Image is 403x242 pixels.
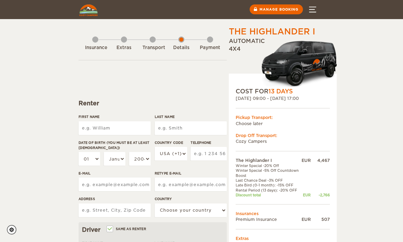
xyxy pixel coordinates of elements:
[236,236,330,241] td: Extras
[236,133,330,138] div: Drop Off Transport:
[236,188,302,193] td: Rental Period (13 days): -20% OFF
[236,115,330,120] div: Pickup Transport:
[79,203,151,217] input: e.g. Street, City, Zip Code
[79,178,151,191] input: e.g. example@example.com
[155,114,227,119] label: Last Name
[155,196,227,201] label: Country
[107,226,146,232] label: Same as renter
[302,193,311,197] div: EUR
[250,4,303,14] a: Manage booking
[79,196,151,201] label: Address
[236,193,302,197] td: Discount total
[236,87,330,95] div: COST FOR
[229,26,315,37] div: The Highlander I
[79,4,98,16] img: Cozy Campers
[236,216,302,222] td: Premium Insurance
[236,95,330,101] div: [DATE] 09:00 - [DATE] 17:00
[311,216,330,222] div: 507
[79,121,151,135] input: e.g. William
[236,183,302,187] td: Late Bird (0-1 month): -15% OFF
[229,37,337,87] div: Automatic 4x4
[155,178,227,191] input: e.g. example@example.com
[302,216,311,222] div: EUR
[142,45,163,51] div: Transport
[200,45,220,51] div: Payment
[171,45,192,51] div: Details
[311,157,330,163] div: 4,467
[311,193,330,197] div: -2,766
[256,40,337,87] img: Cozy-3.png
[236,211,330,216] td: Insurances
[191,140,227,145] label: Telephone
[236,178,302,183] td: Last Chance Deal -3% OFF
[236,163,302,168] td: Winter Special -20% Off
[155,121,227,135] input: e.g. Smith
[79,171,151,176] label: E-mail
[236,157,302,163] td: The Highlander I
[79,114,151,119] label: First Name
[302,157,311,163] div: EUR
[155,171,227,176] label: Retype E-mail
[114,45,134,51] div: Extras
[236,121,330,126] td: Choose later
[107,227,112,232] input: Same as renter
[79,99,227,107] div: Renter
[85,45,106,51] div: Insurance
[155,140,187,145] label: Country Code
[268,88,293,95] span: 13 Days
[191,147,227,161] input: e.g. 1 234 567 890
[236,138,330,144] td: Cozy Campers
[236,168,302,178] td: Winter Special -5% Off Countdown Boost
[7,225,21,235] a: Cookie settings
[79,140,151,151] label: Date of birth (You must be at least [DEMOGRAPHIC_DATA])
[82,226,223,234] div: Driver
